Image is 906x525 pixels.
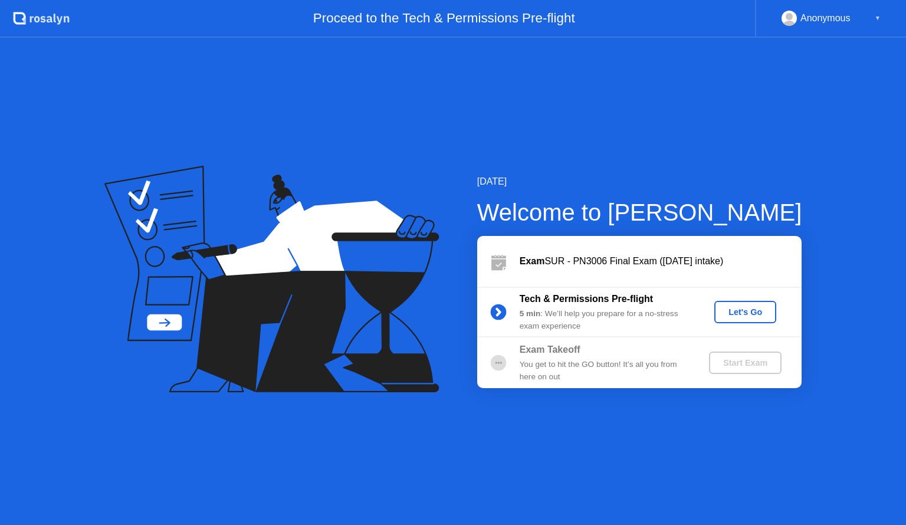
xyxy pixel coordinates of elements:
b: Exam [520,256,545,266]
b: Tech & Permissions Pre-flight [520,294,653,304]
div: ▼ [875,11,881,26]
div: Anonymous [800,11,851,26]
button: Let's Go [714,301,776,323]
button: Start Exam [709,352,782,374]
b: 5 min [520,309,541,318]
div: You get to hit the GO button! It’s all you from here on out [520,359,690,383]
div: Welcome to [PERSON_NAME] [477,195,802,230]
div: SUR - PN3006 Final Exam ([DATE] intake) [520,254,802,268]
div: : We’ll help you prepare for a no-stress exam experience [520,308,690,332]
b: Exam Takeoff [520,344,580,355]
div: Start Exam [714,358,777,367]
div: [DATE] [477,175,802,189]
div: Let's Go [719,307,772,317]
